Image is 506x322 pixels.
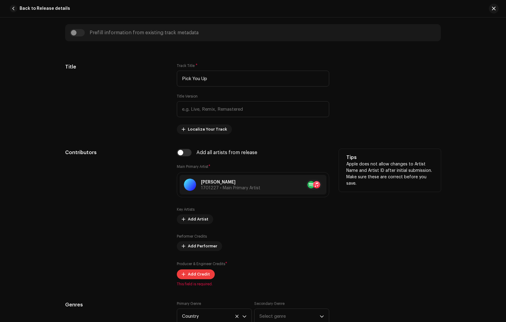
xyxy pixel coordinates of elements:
[196,150,257,155] div: Add all artists from release
[188,268,210,280] span: Add Credit
[177,241,222,251] button: Add Performer
[177,94,198,99] label: Title Version
[188,213,208,225] span: Add Artist
[65,149,167,156] h5: Contributors
[346,154,433,161] h5: Tips
[177,124,232,134] button: Localize Your Track
[201,179,260,186] p: [PERSON_NAME]
[201,186,260,190] span: 1701227 • Main Primary Artist
[177,234,207,239] label: Performer Credits
[188,123,227,135] span: Localize Your Track
[346,161,433,187] p: Apple does not allow changes to Artist Name and Artist ID after initial submission. Make sure the...
[188,240,217,252] span: Add Performer
[177,214,213,224] button: Add Artist
[177,71,329,87] input: Enter the name of the track
[177,282,329,287] span: This field is required.
[177,301,201,306] label: Primary Genre
[177,165,208,168] small: Main Primary Artist
[177,207,195,212] label: Key Artists
[177,269,215,279] button: Add Credit
[254,301,285,306] label: Secondary Genre
[177,63,198,68] label: Track Title
[65,63,167,71] h5: Title
[177,262,225,266] small: Producer & Engineer Credits
[177,101,329,117] input: e.g. Live, Remix, Remastered
[65,301,167,309] h5: Genres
